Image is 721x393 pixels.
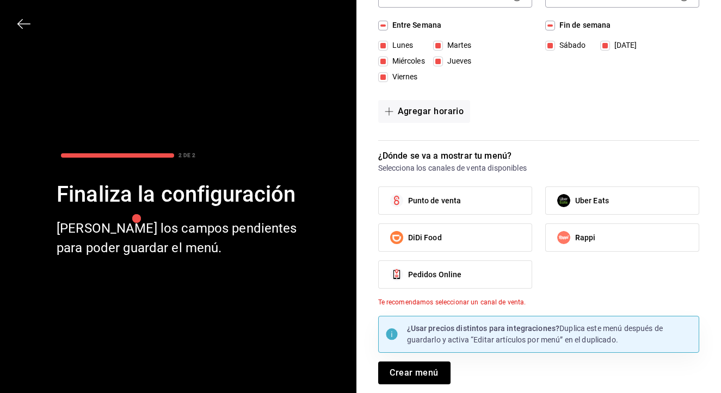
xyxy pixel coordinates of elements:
span: Viernes [388,71,418,83]
span: Punto de venta [408,195,461,207]
span: Entre Semana [388,20,442,31]
span: Rappi [575,232,596,244]
div: [PERSON_NAME] los campos pendientes para poder guardar el menú. [57,219,300,258]
span: Jueves [443,55,472,67]
button: Crear menú [378,361,451,384]
p: ¿Dónde se va a mostrar tu menú? [378,149,700,163]
p: Selecciona los canales de venta disponibles [378,163,700,173]
span: Uber Eats [575,195,609,207]
span: Pedidos Online [408,269,462,280]
div: 2 DE 2 [178,151,195,159]
p: Duplica este menú después de guardarlo y activa “Editar artículos por menú” en el duplicado. [407,323,693,346]
button: Agregar horario [378,100,471,123]
span: Sábado [555,40,586,51]
span: Martes [443,40,472,51]
strong: ¿Usar precios distintos para integraciones? [407,324,560,333]
div: Finaliza la configuración [57,179,300,210]
div: Te recomendamos seleccionar un canal de venta. [378,297,700,307]
span: Miércoles [388,55,425,67]
span: Lunes [388,40,414,51]
span: Fin de semana [555,20,611,31]
span: DiDi Food [408,232,442,244]
span: [DATE] [610,40,637,51]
